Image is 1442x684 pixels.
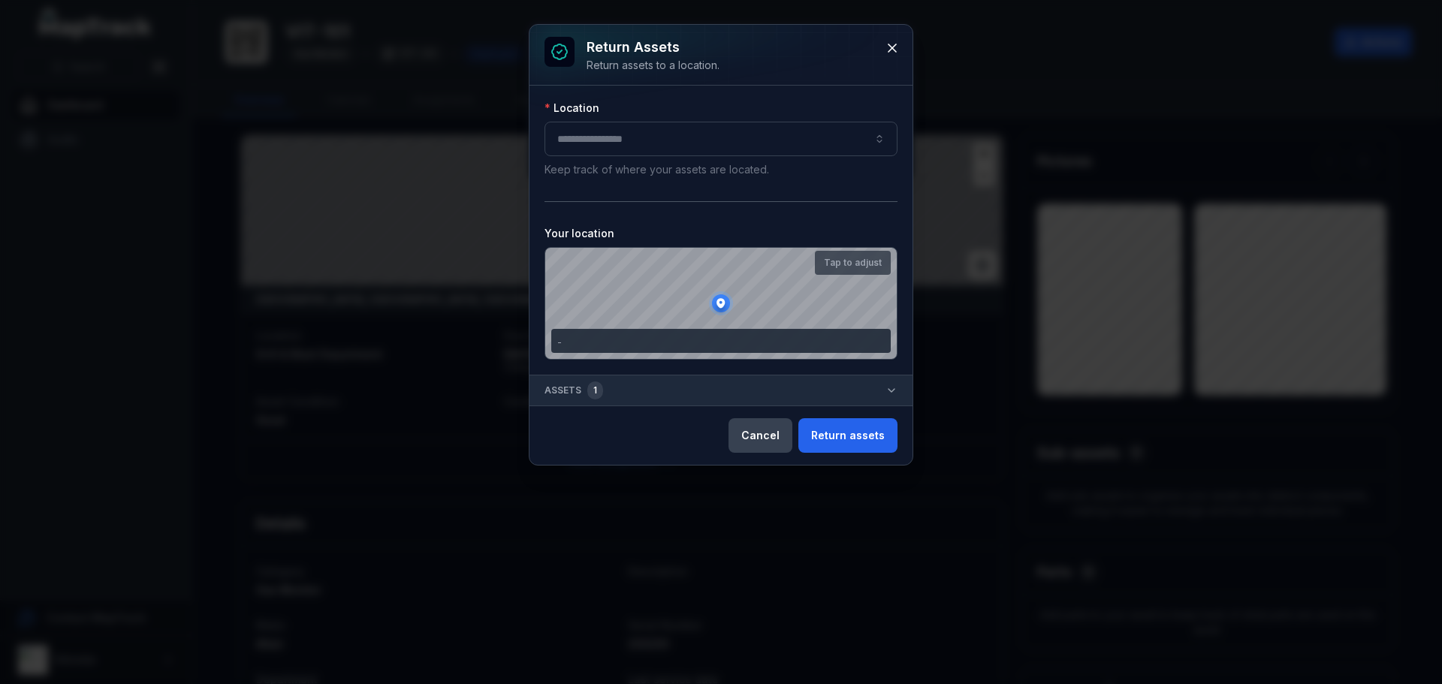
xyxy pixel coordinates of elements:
button: Return assets [798,418,897,453]
span: Assets [545,381,603,399]
h3: Return assets [587,37,719,58]
span: - [557,336,562,348]
button: Assets1 [529,375,913,405]
div: Return assets to a location. [587,58,719,73]
label: Your location [545,226,614,241]
p: Keep track of where your assets are located. [545,162,897,177]
canvas: Map [545,248,897,359]
strong: Tap to adjust [824,257,882,269]
label: Location [545,101,599,116]
button: Cancel [729,418,792,453]
div: 1 [587,381,603,399]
